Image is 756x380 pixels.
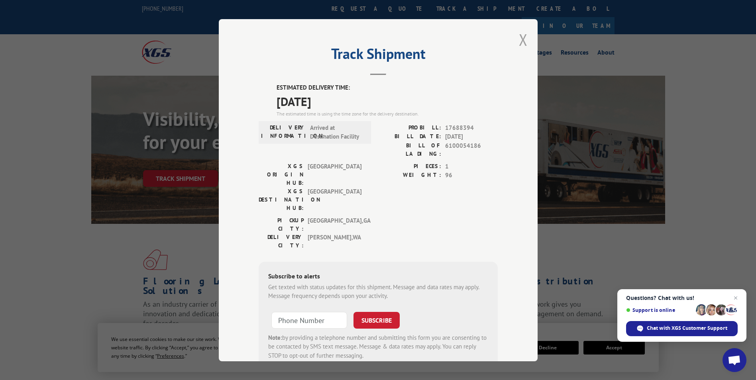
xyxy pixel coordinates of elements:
[310,123,364,141] span: Arrived at Destination Facility
[308,233,361,249] span: [PERSON_NAME] , WA
[519,29,528,50] button: Close modal
[723,348,746,372] div: Open chat
[271,311,347,328] input: Phone Number
[378,123,441,132] label: PROBILL:
[268,282,488,300] div: Get texted with status updates for this shipment. Message and data rates may apply. Message frequ...
[445,162,498,171] span: 1
[259,216,304,233] label: PICKUP CITY:
[378,171,441,180] label: WEIGHT:
[259,48,498,63] h2: Track Shipment
[731,293,740,303] span: Close chat
[626,307,693,313] span: Support is online
[268,333,282,341] strong: Note:
[626,295,738,301] span: Questions? Chat with us!
[259,162,304,187] label: XGS ORIGIN HUB:
[378,141,441,158] label: BILL OF LADING:
[353,311,400,328] button: SUBSCRIBE
[277,92,498,110] span: [DATE]
[259,233,304,249] label: DELIVERY CITY:
[308,216,361,233] span: [GEOGRAPHIC_DATA] , GA
[277,110,498,117] div: The estimated time is using the time zone for the delivery destination.
[378,162,441,171] label: PIECES:
[445,132,498,141] span: [DATE]
[378,132,441,141] label: BILL DATE:
[259,187,304,212] label: XGS DESTINATION HUB:
[261,123,306,141] label: DELIVERY INFORMATION:
[277,83,498,92] label: ESTIMATED DELIVERY TIME:
[445,171,498,180] span: 96
[647,325,727,332] span: Chat with XGS Customer Support
[445,141,498,158] span: 6100054186
[268,333,488,360] div: by providing a telephone number and submitting this form you are consenting to be contacted by SM...
[626,321,738,336] div: Chat with XGS Customer Support
[308,162,361,187] span: [GEOGRAPHIC_DATA]
[268,271,488,282] div: Subscribe to alerts
[445,123,498,132] span: 17688394
[308,187,361,212] span: [GEOGRAPHIC_DATA]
